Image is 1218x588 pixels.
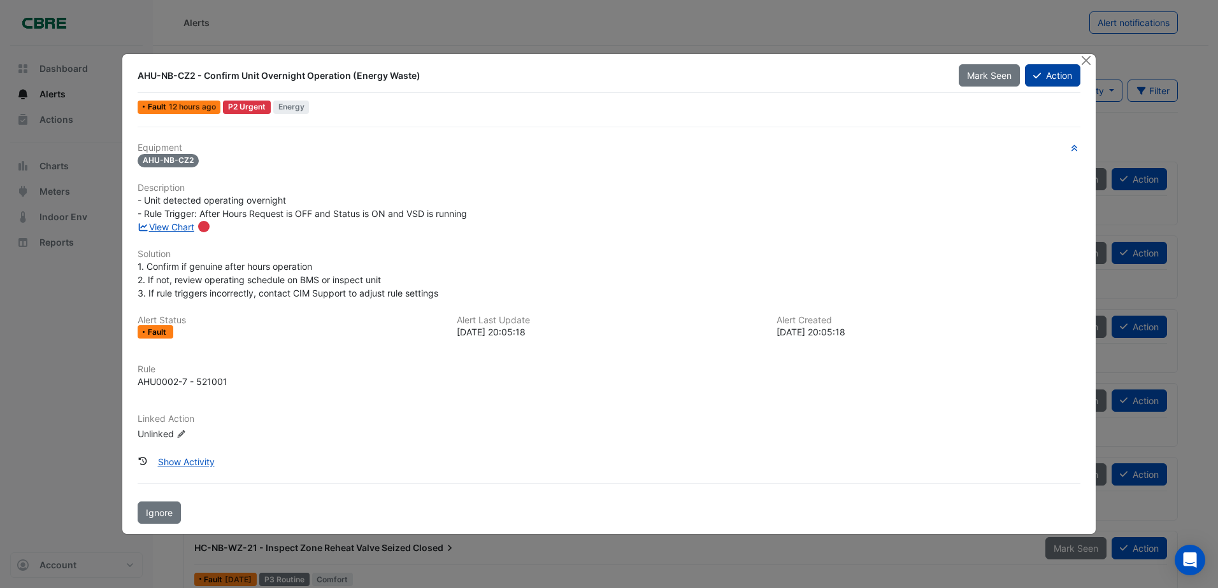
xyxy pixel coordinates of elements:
[223,101,271,114] div: P2 Urgent
[138,69,943,82] div: AHU-NB-CZ2 - Confirm Unit Overnight Operation (Energy Waste)
[138,183,1080,193] h6: Description
[138,315,441,326] h6: Alert Status
[150,451,223,473] button: Show Activity
[1080,54,1093,67] button: Close
[138,414,1080,424] h6: Linked Action
[138,427,290,440] div: Unlinked
[138,154,199,167] span: AHU-NB-CZ2
[1175,545,1205,575] div: Open Intercom Messenger
[457,325,761,339] div: [DATE] 20:05:18
[146,507,173,518] span: Ignore
[777,325,1080,339] div: [DATE] 20:05:18
[959,64,1020,87] button: Mark Seen
[1025,64,1080,87] button: Action
[457,315,761,326] h6: Alert Last Update
[138,501,181,524] button: Ignore
[198,221,210,232] div: Tooltip anchor
[138,195,467,219] span: - Unit detected operating overnight - Rule Trigger: After Hours Request is OFF and Status is ON a...
[138,221,194,232] a: View Chart
[138,143,1080,153] h6: Equipment
[967,70,1012,81] span: Mark Seen
[176,430,186,439] fa-icon: Edit Linked Action
[138,364,1080,375] h6: Rule
[138,261,438,298] span: 1. Confirm if genuine after hours operation 2. If not, review operating schedule on BMS or inspec...
[777,315,1080,326] h6: Alert Created
[138,249,1080,260] h6: Solution
[148,328,169,336] span: Fault
[148,103,169,111] span: Fault
[169,102,216,111] span: Wed 13-Aug-2025 20:05 AEST
[138,375,227,388] div: AHU0002-7 - 521001
[273,101,310,114] span: Energy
